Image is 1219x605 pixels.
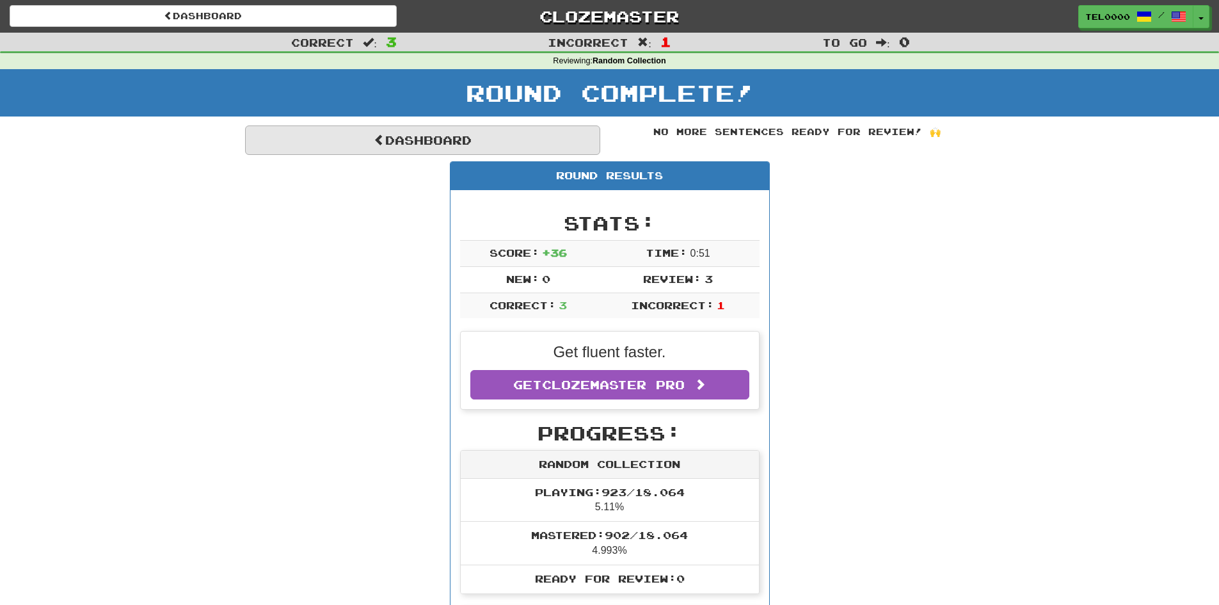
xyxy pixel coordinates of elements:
span: Clozemaster Pro [542,378,685,392]
span: 0 [542,273,550,285]
a: GetClozemaster Pro [470,370,749,399]
span: Correct [291,36,354,49]
span: / [1158,10,1165,19]
a: TEL0000 / [1078,5,1193,28]
strong: Random Collection [593,56,666,65]
span: 3 [705,273,713,285]
h2: Stats: [460,213,760,234]
span: Time: [646,246,687,259]
span: Review: [643,273,701,285]
span: Incorrect: [631,299,714,311]
div: Random Collection [461,451,759,479]
span: TEL0000 [1085,11,1130,22]
span: Mastered: 902 / 18.064 [531,529,688,541]
div: Round Results [450,162,769,190]
div: No more sentences ready for review! 🙌 [619,125,975,138]
li: 5.11% [461,479,759,522]
a: Dashboard [10,5,397,27]
span: 1 [660,34,671,49]
span: Ready for Review: 0 [535,572,685,585]
a: Clozemaster [416,5,803,28]
span: : [637,37,651,48]
span: 1 [717,299,725,311]
a: Dashboard [245,125,600,155]
span: Incorrect [548,36,628,49]
span: + 36 [542,246,567,259]
span: 0 : 51 [690,248,710,259]
span: Correct: [490,299,556,311]
li: 4.993% [461,521,759,565]
h1: Round Complete! [4,80,1215,106]
span: Score: [490,246,539,259]
h2: Progress: [460,423,760,444]
span: New: [506,273,539,285]
span: : [876,37,890,48]
span: 3 [559,299,567,311]
p: Get fluent faster. [470,341,749,363]
span: To go [822,36,867,49]
span: 0 [899,34,910,49]
span: 3 [386,34,397,49]
span: Playing: 923 / 18.064 [535,486,685,498]
span: : [363,37,377,48]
